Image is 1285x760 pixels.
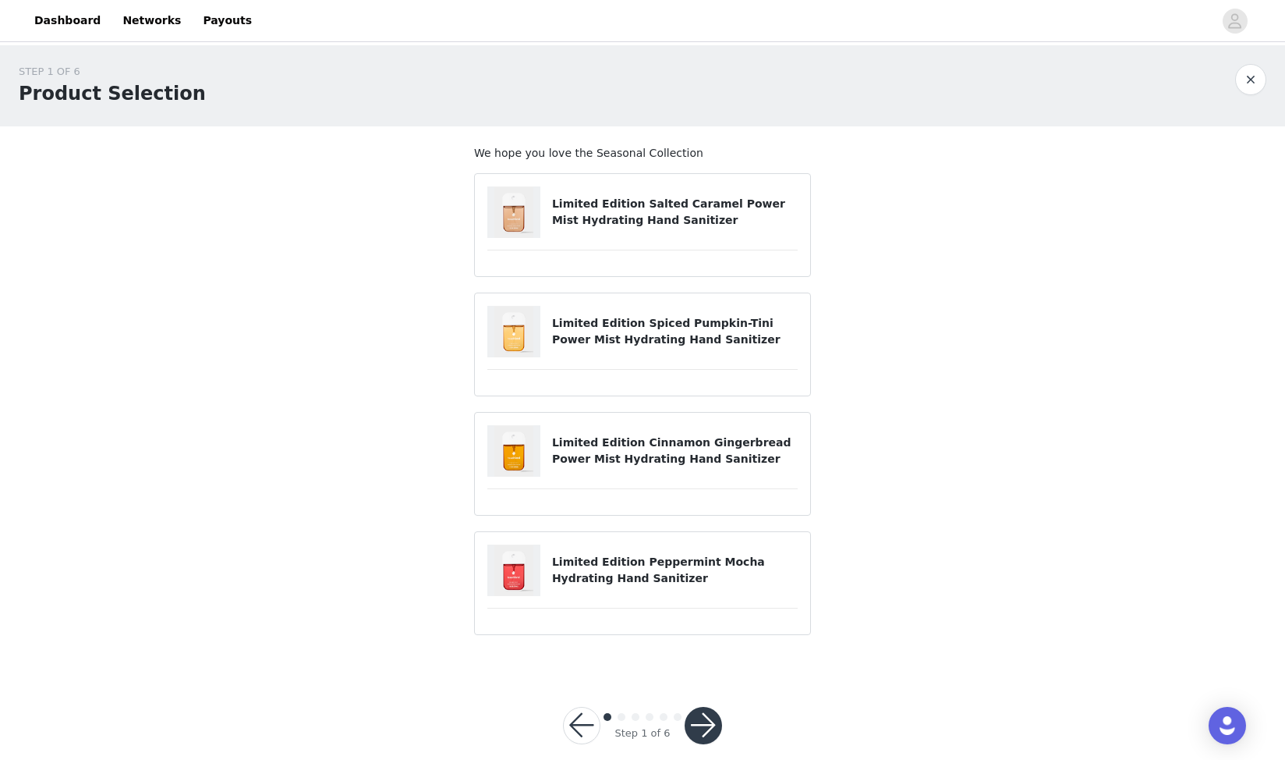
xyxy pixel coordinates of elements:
[552,315,798,348] h4: Limited Edition Spiced Pumpkin-Tini Power Mist Hydrating Hand Sanitizer
[494,186,533,238] img: Limited Edition Salted Caramel Power Mist Hydrating Hand Sanitizer
[193,3,261,38] a: Payouts
[1227,9,1242,34] div: avatar
[614,726,670,741] div: Step 1 of 6
[552,196,798,229] h4: Limited Edition Salted Caramel Power Mist Hydrating Hand Sanitizer
[552,435,798,467] h4: Limited Edition Cinnamon Gingerbread Power Mist Hydrating Hand Sanitizer
[494,545,533,596] img: Limited Edition Peppermint Mocha Hydrating Hand Sanitizer
[25,3,110,38] a: Dashboard
[19,80,206,108] h1: Product Selection
[113,3,190,38] a: Networks
[552,554,798,587] h4: Limited Edition Peppermint Mocha Hydrating Hand Sanitizer
[474,145,811,162] p: We hope you love the Seasonal Collection
[1209,707,1246,744] div: Open Intercom Messenger
[494,306,533,357] img: Limited Edition Spiced Pumpkin-Tini Power Mist Hydrating Hand Sanitizer
[494,425,533,477] img: Limited Edition Cinnamon Gingerbread Power Mist Hydrating Hand Sanitizer
[19,64,206,80] div: STEP 1 OF 6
